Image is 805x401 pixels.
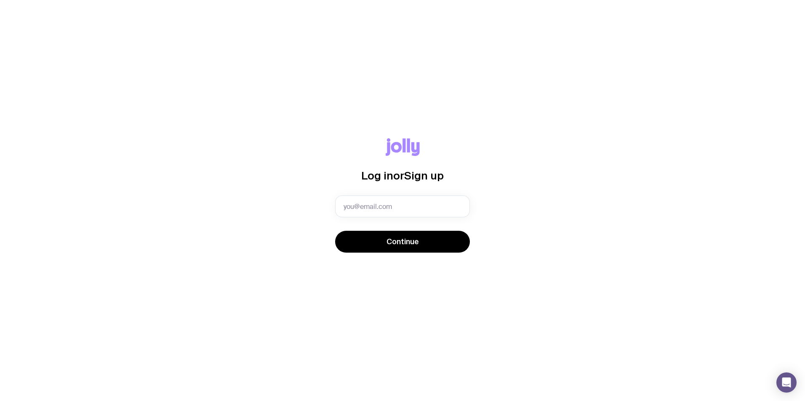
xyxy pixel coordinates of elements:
div: Open Intercom Messenger [776,372,797,393]
span: Log in [361,169,393,182]
span: Continue [387,237,419,247]
span: or [393,169,404,182]
button: Continue [335,231,470,253]
input: you@email.com [335,195,470,217]
span: Sign up [404,169,444,182]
